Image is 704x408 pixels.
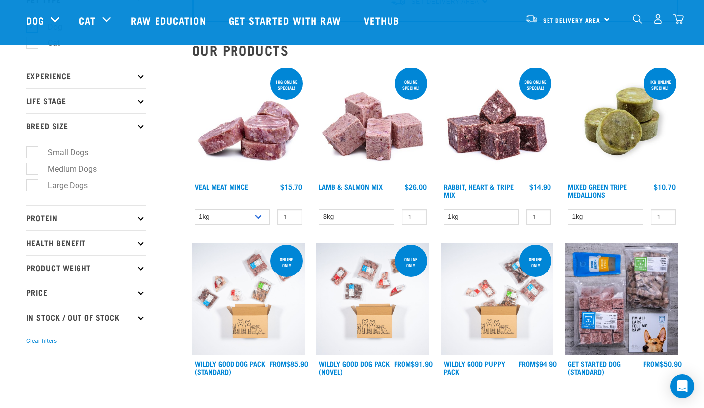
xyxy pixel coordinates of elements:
div: Online Only [519,252,551,272]
input: 1 [402,209,427,225]
input: 1 [651,209,676,225]
p: Life Stage [26,88,146,113]
img: Dog Novel 0 2sec [316,243,429,355]
div: $15.70 [280,183,302,191]
span: FROM [394,362,411,365]
a: Mixed Green Tripe Medallions [568,185,627,196]
div: $91.90 [394,360,433,368]
a: Rabbit, Heart & Tripe Mix [444,185,514,196]
img: 1160 Veal Meat Mince Medallions 01 [192,66,305,178]
div: Online Only [395,252,427,272]
a: Dog [26,13,44,28]
p: Product Weight [26,255,146,280]
div: $14.90 [529,183,551,191]
p: Health Benefit [26,230,146,255]
p: In Stock / Out Of Stock [26,305,146,330]
div: Online Only [270,252,303,272]
div: $85.90 [270,360,308,368]
input: 1 [277,209,302,225]
img: Mixed Green Tripe [565,66,678,178]
a: Get Started Dog (Standard) [568,362,621,373]
img: 1029 Lamb Salmon Mix 01 [316,66,429,178]
div: $10.70 [654,183,676,191]
label: Medium Dogs [32,163,101,175]
img: Dog 0 2sec [192,243,305,355]
p: Protein [26,205,146,230]
div: 1kg online special! [644,74,676,95]
img: home-icon@2x.png [673,14,684,24]
img: user.png [653,14,663,24]
img: NSP Dog Standard Update [565,243,678,355]
img: home-icon-1@2x.png [633,14,642,24]
label: Small Dogs [32,146,92,159]
div: $94.90 [519,360,557,368]
div: 1kg online special! [270,74,303,95]
a: Wildly Good Dog Pack (Novel) [319,362,390,373]
a: Wildly Good Puppy Pack [444,362,505,373]
a: Lamb & Salmon Mix [319,185,383,188]
div: $50.90 [643,360,682,368]
div: $26.00 [405,183,427,191]
h2: Our Products [192,42,678,58]
a: Raw Education [121,0,218,40]
a: Wildly Good Dog Pack (Standard) [195,362,265,373]
span: FROM [270,362,286,365]
img: Puppy 0 2sec [441,243,554,355]
span: Set Delivery Area [543,18,601,22]
p: Price [26,280,146,305]
input: 1 [526,209,551,225]
button: Clear filters [26,337,57,345]
p: Experience [26,64,146,88]
div: Open Intercom Messenger [670,374,694,398]
a: Veal Meat Mince [195,185,248,188]
span: FROM [519,362,535,365]
label: Cat [32,37,64,49]
div: 3kg online special! [519,74,551,95]
label: Large Dogs [32,179,92,192]
a: Get started with Raw [219,0,354,40]
p: Breed Size [26,113,146,138]
img: van-moving.png [525,14,538,23]
img: 1175 Rabbit Heart Tripe Mix 01 [441,66,554,178]
span: FROM [643,362,660,365]
div: ONLINE SPECIAL! [395,74,427,95]
a: Vethub [354,0,412,40]
a: Cat [79,13,96,28]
